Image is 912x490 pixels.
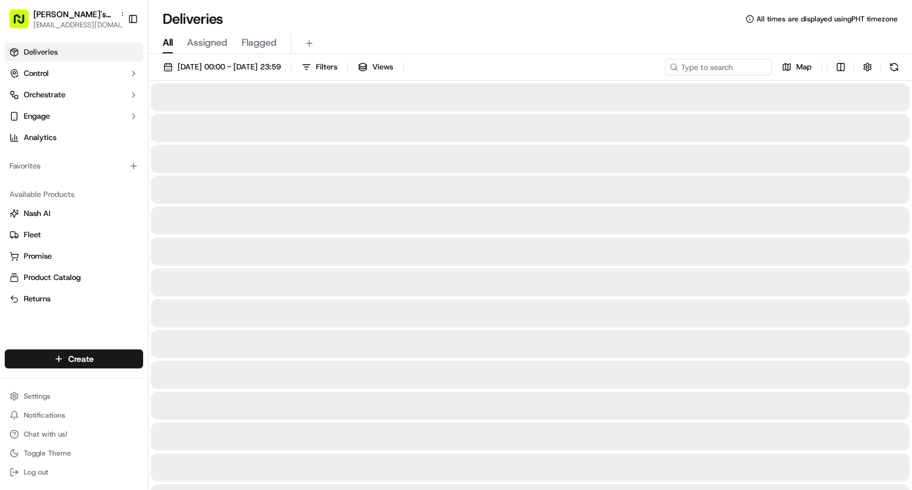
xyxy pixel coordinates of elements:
[353,59,398,75] button: Views
[163,36,173,50] span: All
[24,208,50,219] span: Nash AI
[178,62,281,72] span: [DATE] 00:00 - [DATE] 23:59
[24,230,41,240] span: Fleet
[68,353,94,365] span: Create
[5,157,143,176] div: Favorites
[777,59,817,75] button: Map
[5,268,143,287] button: Product Catalog
[372,62,393,72] span: Views
[5,247,143,266] button: Promise
[756,14,898,24] span: All times are displayed using PHT timezone
[24,68,49,79] span: Control
[5,407,143,424] button: Notifications
[33,8,115,20] button: [PERSON_NAME]'s Fast Food - [GEOGRAPHIC_DATA]
[24,111,50,122] span: Engage
[5,388,143,405] button: Settings
[9,208,138,219] a: Nash AI
[24,294,50,304] span: Returns
[5,85,143,104] button: Orchestrate
[9,294,138,304] a: Returns
[24,448,71,458] span: Toggle Theme
[24,132,56,143] span: Analytics
[5,43,143,62] a: Deliveries
[5,107,143,126] button: Engage
[5,464,143,481] button: Log out
[9,272,138,283] a: Product Catalog
[187,36,227,50] span: Assigned
[24,272,81,283] span: Product Catalog
[316,62,337,72] span: Filters
[5,289,143,308] button: Returns
[9,251,138,262] a: Promise
[5,128,143,147] a: Analytics
[24,429,67,439] span: Chat with us!
[163,9,223,28] h1: Deliveries
[5,185,143,204] div: Available Products
[886,59,902,75] button: Refresh
[5,445,143,462] button: Toggle Theme
[5,426,143,443] button: Chat with us!
[24,411,65,420] span: Notifications
[24,90,65,100] span: Orchestrate
[5,64,143,83] button: Control
[158,59,286,75] button: [DATE] 00:00 - [DATE] 23:59
[796,62,812,72] span: Map
[24,392,50,401] span: Settings
[5,225,143,244] button: Fleet
[24,47,58,58] span: Deliveries
[24,467,48,477] span: Log out
[33,20,128,30] button: [EMAIL_ADDRESS][DOMAIN_NAME]
[242,36,277,50] span: Flagged
[665,59,772,75] input: Type to search
[5,349,143,368] button: Create
[24,251,52,262] span: Promise
[5,204,143,223] button: Nash AI
[5,5,123,33] button: [PERSON_NAME]'s Fast Food - [GEOGRAPHIC_DATA][EMAIL_ADDRESS][DOMAIN_NAME]
[296,59,343,75] button: Filters
[9,230,138,240] a: Fleet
